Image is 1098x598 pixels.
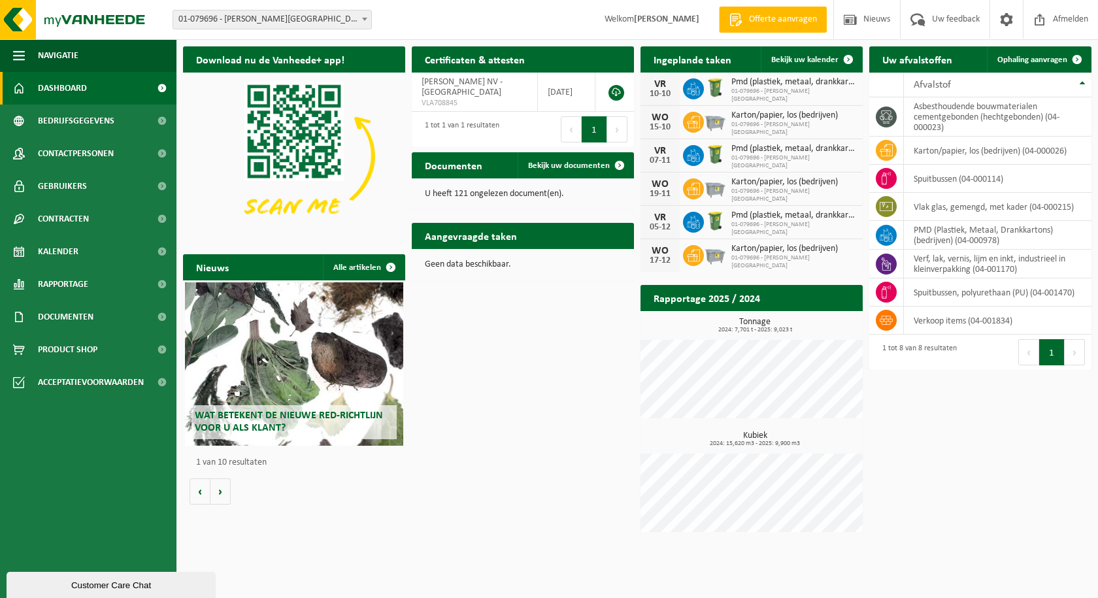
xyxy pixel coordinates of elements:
span: 01-079696 - [PERSON_NAME][GEOGRAPHIC_DATA] [731,121,856,137]
div: 1 tot 1 van 1 resultaten [418,115,499,144]
span: Contactpersonen [38,137,114,170]
img: WB-2500-GAL-GY-01 [704,176,726,199]
div: VR [647,212,673,223]
p: U heeft 121 ongelezen document(en). [425,190,621,199]
td: verkoop items (04-001834) [904,307,1091,335]
p: Geen data beschikbaar. [425,260,621,269]
span: Documenten [38,301,93,333]
span: Wat betekent de nieuwe RED-richtlijn voor u als klant? [195,410,383,433]
span: 01-079696 - [PERSON_NAME][GEOGRAPHIC_DATA] [731,188,856,203]
button: Previous [561,116,582,142]
div: 17-12 [647,256,673,265]
span: 01-079696 - [PERSON_NAME][GEOGRAPHIC_DATA] [731,88,856,103]
span: Karton/papier, los (bedrijven) [731,177,856,188]
a: Bekijk rapportage [765,310,861,337]
span: Product Shop [38,333,97,366]
span: Pmd (plastiek, metaal, drankkartons) (bedrijven) [731,144,856,154]
h2: Nieuws [183,254,242,280]
button: Next [1065,339,1085,365]
span: VLA708845 [422,98,527,108]
a: Ophaling aanvragen [987,46,1090,73]
span: Rapportage [38,268,88,301]
h2: Rapportage 2025 / 2024 [640,285,773,310]
div: 10-10 [647,90,673,99]
span: Offerte aanvragen [746,13,820,26]
td: spuitbussen, polyurethaan (PU) (04-001470) [904,278,1091,307]
div: VR [647,146,673,156]
button: Next [607,116,627,142]
span: Karton/papier, los (bedrijven) [731,244,856,254]
a: Offerte aanvragen [719,7,827,33]
button: Previous [1018,339,1039,365]
div: 19-11 [647,190,673,199]
span: 01-079696 - [PERSON_NAME][GEOGRAPHIC_DATA] [731,221,856,237]
span: Gebruikers [38,170,87,203]
h3: Kubiek [647,431,863,447]
img: WB-0240-HPE-GN-50 [704,210,726,232]
div: WO [647,179,673,190]
td: vlak glas, gemengd, met kader (04-000215) [904,193,1091,221]
h2: Ingeplande taken [640,46,744,72]
td: spuitbussen (04-000114) [904,165,1091,193]
h2: Download nu de Vanheede+ app! [183,46,358,72]
td: [DATE] [538,73,595,112]
div: 07-11 [647,156,673,165]
img: Download de VHEPlus App [183,73,405,239]
a: Bekijk uw kalender [761,46,861,73]
div: VR [647,79,673,90]
td: PMD (Plastiek, Metaal, Drankkartons) (bedrijven) (04-000978) [904,221,1091,250]
h2: Certificaten & attesten [412,46,538,72]
span: 01-079696 - ANTOON DECOCK NV - MOORSELE [173,10,372,29]
span: Pmd (plastiek, metaal, drankkartons) (bedrijven) [731,77,856,88]
button: Vorige [190,478,210,505]
a: Alle artikelen [323,254,404,280]
h3: Tonnage [647,318,863,333]
div: 15-10 [647,123,673,132]
img: WB-0240-HPE-GN-50 [704,143,726,165]
strong: [PERSON_NAME] [634,14,699,24]
iframe: chat widget [7,569,218,598]
span: [PERSON_NAME] NV - [GEOGRAPHIC_DATA] [422,77,503,97]
span: Contracten [38,203,89,235]
img: WB-2500-GAL-GY-01 [704,110,726,132]
div: WO [647,246,673,256]
span: 01-079696 - [PERSON_NAME][GEOGRAPHIC_DATA] [731,154,856,170]
h2: Documenten [412,152,495,178]
p: 1 van 10 resultaten [196,458,399,467]
button: Volgende [210,478,231,505]
img: WB-2500-GAL-GY-01 [704,243,726,265]
span: Navigatie [38,39,78,72]
a: Wat betekent de nieuwe RED-richtlijn voor u als klant? [185,282,403,446]
div: 05-12 [647,223,673,232]
h2: Uw afvalstoffen [869,46,965,72]
span: 2024: 7,701 t - 2025: 9,023 t [647,327,863,333]
button: 1 [1039,339,1065,365]
span: Afvalstof [914,80,951,90]
div: 1 tot 8 van 8 resultaten [876,338,957,367]
span: Bedrijfsgegevens [38,105,114,137]
td: verf, lak, vernis, lijm en inkt, industrieel in kleinverpakking (04-001170) [904,250,1091,278]
span: Acceptatievoorwaarden [38,366,144,399]
span: Kalender [38,235,78,268]
img: WB-0240-HPE-GN-50 [704,76,726,99]
span: Ophaling aanvragen [997,56,1067,64]
span: 01-079696 - [PERSON_NAME][GEOGRAPHIC_DATA] [731,254,856,270]
td: karton/papier, los (bedrijven) (04-000026) [904,137,1091,165]
span: 01-079696 - ANTOON DECOCK NV - MOORSELE [173,10,371,29]
a: Bekijk uw documenten [518,152,633,178]
span: 2024: 15,620 m3 - 2025: 9,900 m3 [647,440,863,447]
span: Karton/papier, los (bedrijven) [731,110,856,121]
div: WO [647,112,673,123]
h2: Aangevraagde taken [412,223,530,248]
span: Dashboard [38,72,87,105]
button: 1 [582,116,607,142]
td: asbesthoudende bouwmaterialen cementgebonden (hechtgebonden) (04-000023) [904,97,1091,137]
span: Bekijk uw kalender [771,56,839,64]
span: Pmd (plastiek, metaal, drankkartons) (bedrijven) [731,210,856,221]
span: Bekijk uw documenten [528,161,610,170]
